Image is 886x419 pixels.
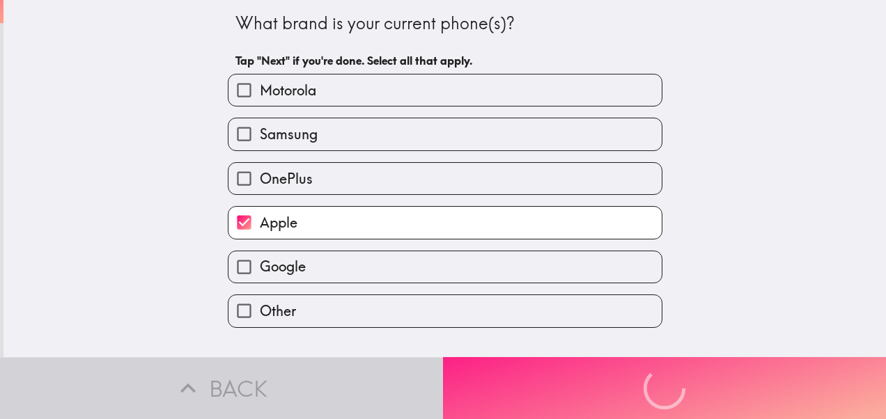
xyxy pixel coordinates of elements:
span: Other [260,301,296,321]
span: Google [260,257,306,276]
span: Motorola [260,81,316,100]
span: Apple [260,213,297,232]
button: OnePlus [228,163,662,194]
h6: Tap "Next" if you're done. Select all that apply. [235,53,655,68]
button: Google [228,251,662,283]
div: What brand is your current phone(s)? [235,12,655,35]
span: Samsung [260,125,318,144]
button: Other [228,295,662,326]
button: Apple [228,207,662,238]
button: Motorola [228,74,662,106]
button: Samsung [228,118,662,150]
span: OnePlus [260,169,313,189]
